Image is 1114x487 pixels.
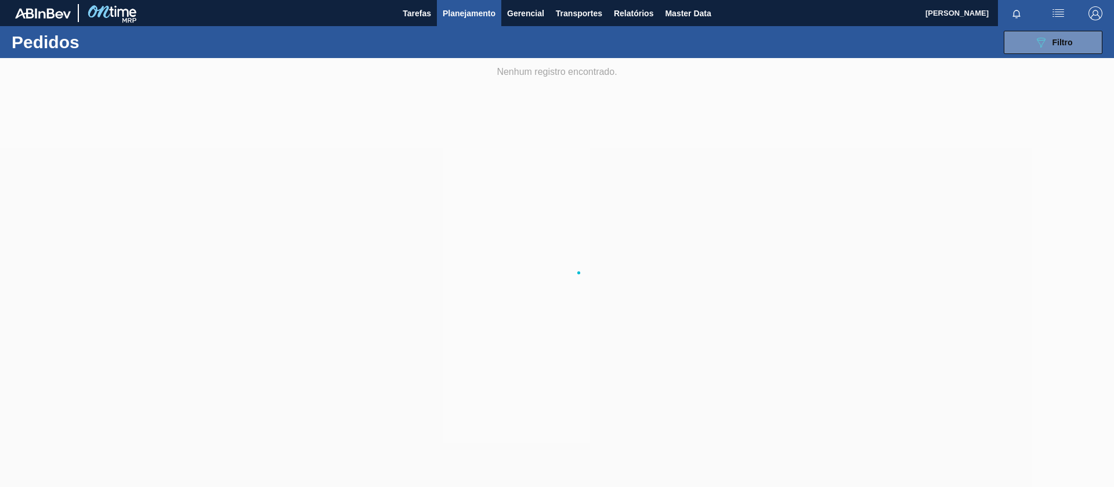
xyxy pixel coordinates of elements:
span: Transportes [556,6,602,20]
span: Relatórios [614,6,653,20]
h1: Pedidos [12,35,185,49]
span: Gerencial [507,6,544,20]
span: Filtro [1052,38,1073,47]
img: TNhmsLtSVTkK8tSr43FrP2fwEKptu5GPRR3wAAAABJRU5ErkJggg== [15,8,71,19]
button: Filtro [1004,31,1102,54]
img: Logout [1088,6,1102,20]
span: Tarefas [403,6,431,20]
span: Planejamento [443,6,495,20]
span: Master Data [665,6,711,20]
button: Notificações [998,5,1035,21]
img: userActions [1051,6,1065,20]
